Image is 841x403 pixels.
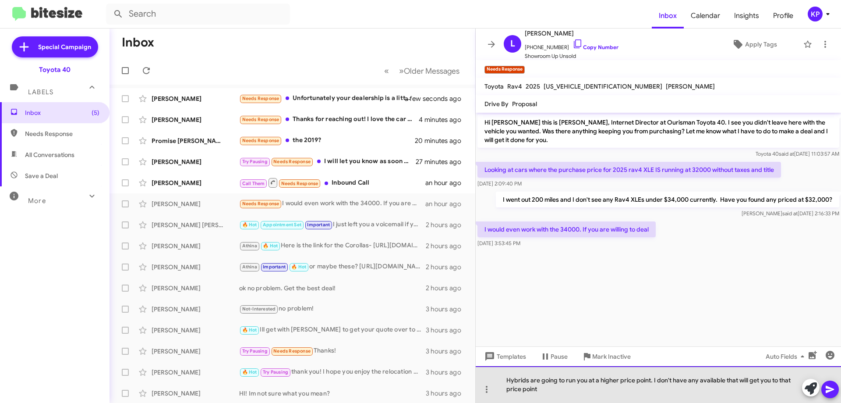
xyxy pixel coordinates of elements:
[483,349,526,364] span: Templates
[242,96,279,101] span: Needs Response
[152,389,239,398] div: [PERSON_NAME]
[766,349,808,364] span: Auto Fields
[239,304,426,314] div: no problem!
[477,162,781,178] p: Looking at cars where the purchase price for 2025 rav4 XLE IS running at 32000 without taxes and ...
[242,306,276,312] span: Not-Interested
[808,7,823,21] div: KP
[242,243,257,249] span: Athina
[12,36,98,57] a: Special Campaign
[281,181,318,186] span: Needs Response
[525,28,618,39] span: [PERSON_NAME]
[152,200,239,208] div: [PERSON_NAME]
[551,349,568,364] span: Pause
[426,347,468,356] div: 3 hours ago
[92,108,99,117] span: (5)
[533,349,575,364] button: Pause
[239,241,426,251] div: Here is the link for the Corollas- [URL][DOMAIN_NAME]
[484,82,504,90] span: Toyota
[152,157,239,166] div: [PERSON_NAME]
[477,180,522,187] span: [DATE] 2:09:40 PM
[756,150,839,157] span: Toyota 40 [DATE] 11:03:57 AM
[575,349,638,364] button: Mark Inactive
[666,82,715,90] span: [PERSON_NAME]
[399,65,404,76] span: »
[122,36,154,50] h1: Inbox
[426,263,468,271] div: 2 hours ago
[152,178,239,187] div: [PERSON_NAME]
[425,178,468,187] div: an hour ago
[152,115,239,124] div: [PERSON_NAME]
[25,150,74,159] span: All Conversations
[526,82,540,90] span: 2025
[239,284,426,292] div: ok no problem. Get the best deal!
[525,52,618,61] span: Showroom Up Unsold
[477,114,839,148] p: Hi [PERSON_NAME] this is [PERSON_NAME], Internet Director at Ourisman Toyota 40. I see you didn't...
[379,62,465,80] nav: Page navigation example
[152,94,239,103] div: [PERSON_NAME]
[242,159,268,164] span: Try Pausing
[242,264,257,270] span: Athina
[242,222,257,228] span: 🔥 Hot
[484,66,525,74] small: Needs Response
[426,326,468,335] div: 3 hours ago
[766,3,800,29] a: Profile
[404,66,459,76] span: Older Messages
[242,138,279,143] span: Needs Response
[510,37,515,51] span: L
[25,108,99,117] span: Inbox
[152,242,239,250] div: [PERSON_NAME]
[782,210,798,217] span: said at
[307,222,330,228] span: Important
[800,7,831,21] button: KP
[426,242,468,250] div: 2 hours ago
[239,367,426,377] div: thank you! I hope you enjoy the relocation back!
[239,157,416,167] div: I will let you know as soon as I do for sure
[273,159,311,164] span: Needs Response
[152,136,239,145] div: Promise [PERSON_NAME]
[525,39,618,52] span: [PHONE_NUMBER]
[684,3,727,29] a: Calendar
[419,115,468,124] div: 4 minutes ago
[239,220,426,230] div: I just left you a voicemail if you would like to talk about this. My adjustments were on corolla,...
[152,326,239,335] div: [PERSON_NAME]
[384,65,389,76] span: «
[39,65,71,74] div: Toyota 40
[759,349,815,364] button: Auto Fields
[239,325,426,335] div: Ill get with [PERSON_NAME] to get your quote over to you
[426,221,468,229] div: 2 hours ago
[425,200,468,208] div: an hour ago
[477,221,656,237] p: I would even work with the 34000. If you are willing to deal
[263,243,278,249] span: 🔥 Hot
[484,100,509,108] span: Drive By
[239,136,416,146] div: the 2019?
[152,368,239,377] div: [PERSON_NAME]
[592,349,631,364] span: Mark Inactive
[426,368,468,377] div: 3 hours ago
[242,369,257,375] span: 🔥 Hot
[263,264,286,270] span: Important
[652,3,684,29] a: Inbox
[416,94,468,103] div: a few seconds ago
[152,305,239,314] div: [PERSON_NAME]
[239,389,426,398] div: HI! Im not sure what you mean?
[496,192,839,207] p: I went out 200 miles and I don't see any Rav4 XLEs under $34,000 currently. Have you found any pr...
[239,346,426,356] div: Thanks!
[25,171,58,180] span: Save a Deal
[242,117,279,122] span: Needs Response
[426,305,468,314] div: 3 hours ago
[291,264,306,270] span: 🔥 Hot
[544,82,662,90] span: [US_VEHICLE_IDENTIFICATION_NUMBER]
[242,348,268,354] span: Try Pausing
[727,3,766,29] span: Insights
[394,62,465,80] button: Next
[476,366,841,403] div: Hybrids are going to run you at a higher price point. I don't have any available that will get yo...
[572,44,618,50] a: Copy Number
[512,100,537,108] span: Proposal
[38,43,91,51] span: Special Campaign
[477,240,520,246] span: [DATE] 3:53:45 PM
[28,88,53,96] span: Labels
[745,36,777,52] span: Apply Tags
[416,136,468,145] div: 20 minutes ago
